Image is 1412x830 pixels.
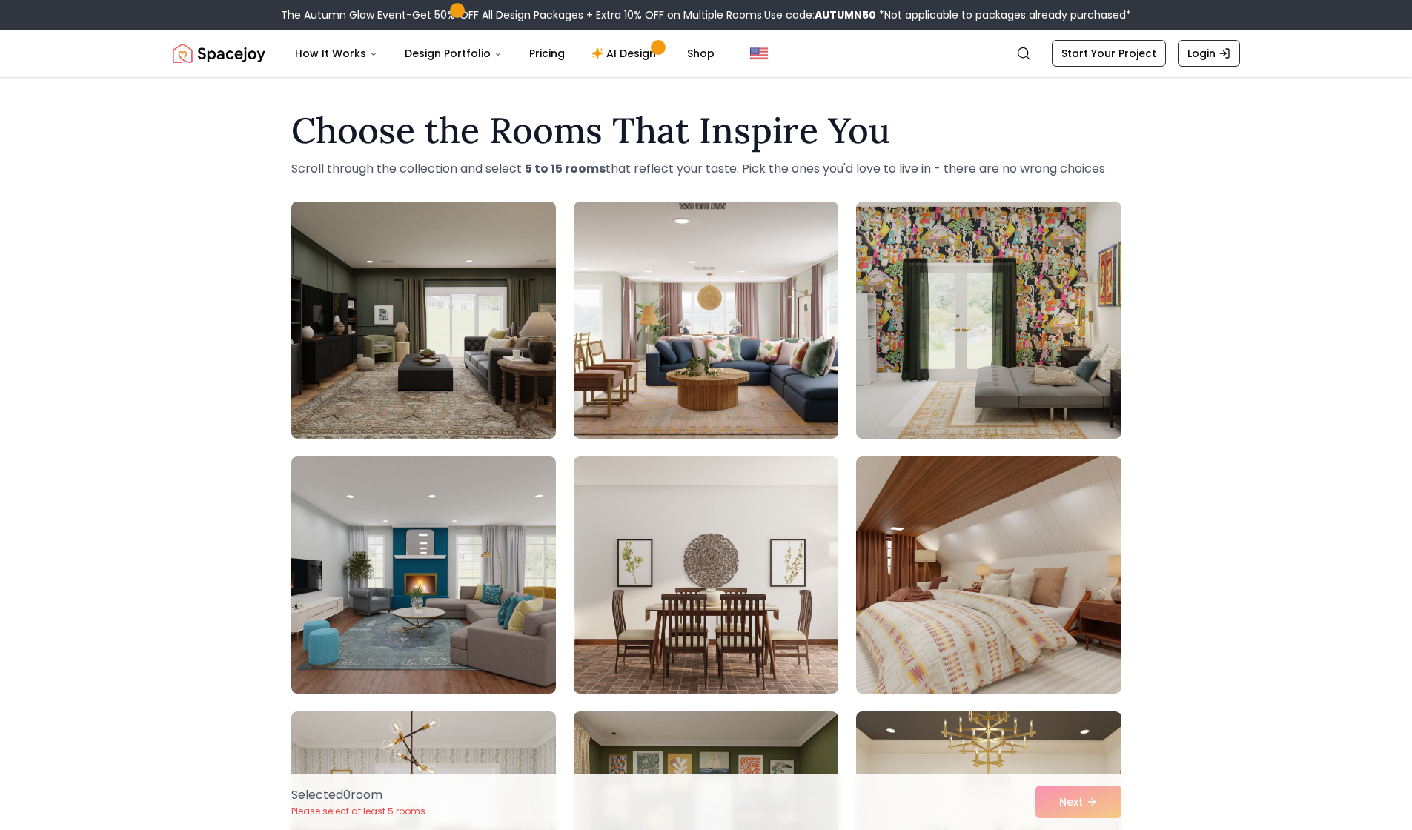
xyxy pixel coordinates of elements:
img: Room room-3 [856,202,1121,439]
h1: Choose the Rooms That Inspire You [291,113,1121,148]
img: Room room-5 [574,456,838,694]
a: Shop [675,39,726,68]
div: The Autumn Glow Event-Get 50% OFF All Design Packages + Extra 10% OFF on Multiple Rooms. [281,7,1131,22]
nav: Global [173,30,1240,77]
p: Scroll through the collection and select that reflect your taste. Pick the ones you'd love to liv... [291,160,1121,178]
img: Spacejoy Logo [173,39,265,68]
a: Pricing [517,39,577,68]
img: Room room-6 [856,456,1121,694]
p: Selected 0 room [291,786,425,804]
img: United States [750,44,768,62]
button: How It Works [283,39,390,68]
a: Start Your Project [1052,40,1166,67]
a: Login [1178,40,1240,67]
img: Room room-2 [574,202,838,439]
a: AI Design [580,39,672,68]
a: Spacejoy [173,39,265,68]
p: Please select at least 5 rooms [291,806,425,817]
button: Design Portfolio [393,39,514,68]
b: AUTUMN50 [815,7,876,22]
img: Room room-4 [291,456,556,694]
span: Use code: [764,7,876,22]
span: *Not applicable to packages already purchased* [876,7,1131,22]
nav: Main [283,39,726,68]
img: Room room-1 [291,202,556,439]
strong: 5 to 15 rooms [525,160,606,177]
